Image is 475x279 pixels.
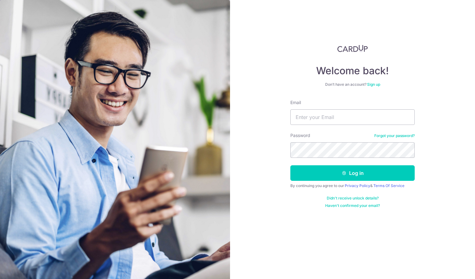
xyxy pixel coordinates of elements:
a: Forgot your password? [374,133,415,138]
div: Don’t have an account? [290,82,415,87]
a: Terms Of Service [373,183,404,188]
img: CardUp Logo [337,45,368,52]
a: Haven't confirmed your email? [325,203,380,208]
h4: Welcome back! [290,65,415,77]
div: By continuing you agree to our & [290,183,415,188]
input: Enter your Email [290,109,415,125]
button: Log in [290,165,415,181]
a: Sign up [367,82,380,87]
a: Privacy Policy [345,183,370,188]
a: Didn't receive unlock details? [327,196,379,201]
label: Password [290,132,310,139]
label: Email [290,99,301,106]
